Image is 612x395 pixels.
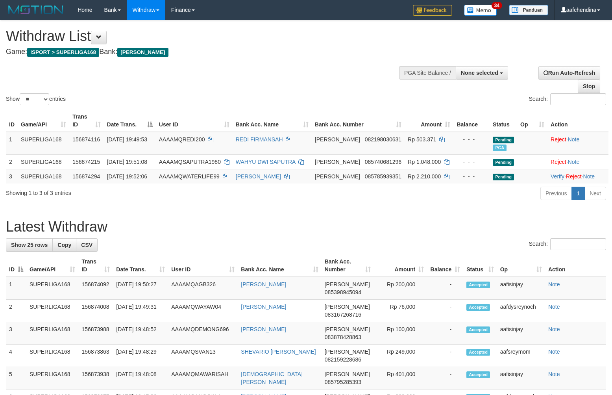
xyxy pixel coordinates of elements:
[408,173,441,180] span: Rp 2.210.000
[548,326,560,332] a: Note
[457,135,486,143] div: - - -
[374,345,427,367] td: Rp 249,000
[238,254,321,277] th: Bank Acc. Name: activate to sort column ascending
[571,187,585,200] a: 1
[6,154,18,169] td: 2
[168,345,238,367] td: AAAAMQSVAN13
[156,109,233,132] th: User ID: activate to sort column ascending
[466,326,490,333] span: Accepted
[493,137,514,143] span: Pending
[107,173,147,180] span: [DATE] 19:52:06
[72,173,100,180] span: 156874294
[547,169,608,184] td: · ·
[427,345,463,367] td: -
[374,254,427,277] th: Amount: activate to sort column ascending
[463,254,497,277] th: Status: activate to sort column ascending
[529,93,606,105] label: Search:
[466,349,490,356] span: Accepted
[374,322,427,345] td: Rp 100,000
[69,109,104,132] th: Trans ID: activate to sort column ascending
[6,254,26,277] th: ID: activate to sort column descending
[547,154,608,169] td: ·
[20,93,49,105] select: Showentries
[78,300,113,322] td: 156874008
[6,238,53,252] a: Show 25 rows
[6,4,66,16] img: MOTION_logo.png
[529,238,606,250] label: Search:
[365,173,401,180] span: Copy 085785939351 to clipboard
[551,159,566,165] a: Reject
[374,277,427,300] td: Rp 200,000
[325,312,361,318] span: Copy 083167268716 to clipboard
[315,159,360,165] span: [PERSON_NAME]
[159,173,220,180] span: AAAAMQWATERLIFE99
[168,277,238,300] td: AAAAMQAGB326
[233,109,312,132] th: Bank Acc. Name: activate to sort column ascending
[538,66,600,80] a: Run Auto-Refresh
[104,109,156,132] th: Date Trans.: activate to sort column descending
[18,169,69,184] td: SUPERLIGA168
[26,277,78,300] td: SUPERLIGA168
[365,136,401,143] span: Copy 082198030631 to clipboard
[81,242,92,248] span: CSV
[548,281,560,287] a: Note
[78,322,113,345] td: 156873988
[18,154,69,169] td: SUPERLIGA168
[236,173,281,180] a: [PERSON_NAME]
[113,300,168,322] td: [DATE] 19:49:31
[117,48,168,57] span: [PERSON_NAME]
[497,367,545,389] td: aafisinjay
[551,173,564,180] a: Verify
[241,281,286,287] a: [PERSON_NAME]
[78,367,113,389] td: 156873938
[52,238,76,252] a: Copy
[76,238,98,252] a: CSV
[6,93,66,105] label: Show entries
[399,66,456,80] div: PGA Site Balance /
[493,159,514,166] span: Pending
[427,367,463,389] td: -
[466,371,490,378] span: Accepted
[497,322,545,345] td: aafisinjay
[168,367,238,389] td: AAAAMQMAWARISAH
[456,66,508,80] button: None selected
[18,109,69,132] th: Game/API: activate to sort column ascending
[550,93,606,105] input: Search:
[6,109,18,132] th: ID
[72,159,100,165] span: 156874215
[568,159,580,165] a: Note
[6,186,249,197] div: Showing 1 to 3 of 3 entries
[490,109,517,132] th: Status
[312,109,405,132] th: Bank Acc. Number: activate to sort column ascending
[408,136,436,143] span: Rp 503.371
[517,109,547,132] th: Op: activate to sort column ascending
[26,300,78,322] td: SUPERLIGA168
[540,187,572,200] a: Previous
[27,48,99,57] span: ISPORT > SUPERLIGA168
[325,356,361,363] span: Copy 082159228686 to clipboard
[113,277,168,300] td: [DATE] 19:50:27
[236,159,296,165] a: WAHYU DWI SAPUTRA
[6,322,26,345] td: 3
[325,289,361,295] span: Copy 085398945094 to clipboard
[26,322,78,345] td: SUPERLIGA168
[566,173,582,180] a: Reject
[113,367,168,389] td: [DATE] 19:48:08
[427,300,463,322] td: -
[413,5,452,16] img: Feedback.jpg
[72,136,100,143] span: 156874116
[374,367,427,389] td: Rp 401,000
[547,132,608,155] td: ·
[18,132,69,155] td: SUPERLIGA168
[466,282,490,288] span: Accepted
[113,345,168,367] td: [DATE] 19:48:29
[6,169,18,184] td: 3
[497,254,545,277] th: Op: activate to sort column ascending
[497,300,545,322] td: aafdysreynoch
[6,345,26,367] td: 4
[159,159,221,165] span: AAAAMQSAPUTRA1980
[26,254,78,277] th: Game/API: activate to sort column ascending
[427,322,463,345] td: -
[325,371,370,377] span: [PERSON_NAME]
[6,367,26,389] td: 5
